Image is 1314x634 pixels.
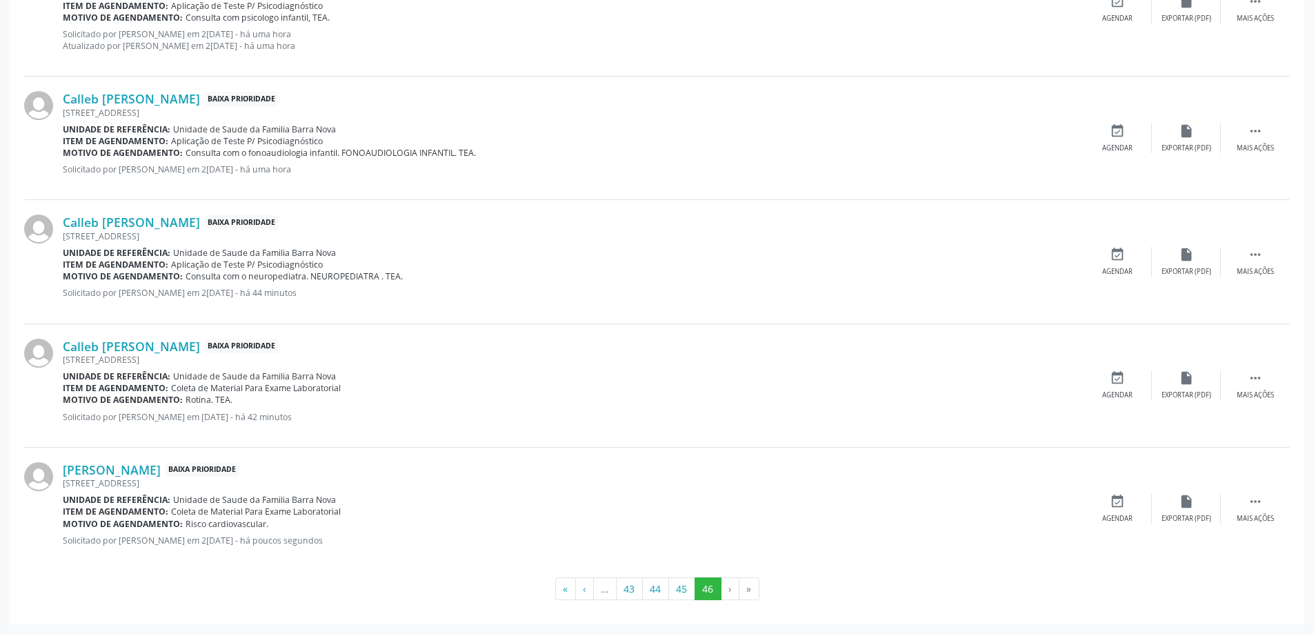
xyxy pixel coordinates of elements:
[1162,514,1211,524] div: Exportar (PDF)
[171,506,341,517] span: Coleta de Material Para Exame Laboratorial
[1110,494,1125,509] i: event_available
[555,577,576,601] button: Go to first page
[205,215,278,230] span: Baixa Prioridade
[63,518,183,530] b: Motivo de agendamento:
[63,370,170,382] b: Unidade de referência:
[1162,390,1211,400] div: Exportar (PDF)
[24,577,1290,601] ul: Pagination
[1110,123,1125,139] i: event_available
[63,230,1083,242] div: [STREET_ADDRESS]
[171,135,323,147] span: Aplicação de Teste P/ Psicodiagnóstico
[1237,14,1274,23] div: Mais ações
[63,411,1083,423] p: Solicitado por [PERSON_NAME] em [DATE] - há 42 minutos
[63,91,200,106] a: Calleb [PERSON_NAME]
[1237,143,1274,153] div: Mais ações
[1102,390,1133,400] div: Agendar
[173,370,336,382] span: Unidade de Saude da Familia Barra Nova
[63,147,183,159] b: Motivo de agendamento:
[173,247,336,259] span: Unidade de Saude da Familia Barra Nova
[205,92,278,106] span: Baixa Prioridade
[1237,390,1274,400] div: Mais ações
[1162,267,1211,277] div: Exportar (PDF)
[63,494,170,506] b: Unidade de referência:
[1179,123,1194,139] i: insert_drive_file
[1237,267,1274,277] div: Mais ações
[1162,14,1211,23] div: Exportar (PDF)
[63,135,168,147] b: Item de agendamento:
[166,463,239,477] span: Baixa Prioridade
[63,247,170,259] b: Unidade de referência:
[63,339,200,354] a: Calleb [PERSON_NAME]
[1110,247,1125,262] i: event_available
[1110,370,1125,386] i: event_available
[1102,514,1133,524] div: Agendar
[1248,370,1263,386] i: 
[616,577,643,601] button: Go to page 43
[1179,494,1194,509] i: insert_drive_file
[171,382,341,394] span: Coleta de Material Para Exame Laboratorial
[1179,247,1194,262] i: insert_drive_file
[186,518,268,530] span: Risco cardiovascular.
[186,147,476,159] span: Consulta com o fonoaudiologia infantil. FONOAUDIOLOGIA INFANTIL. TEA.
[63,394,183,406] b: Motivo de agendamento:
[63,12,183,23] b: Motivo de agendamento:
[642,577,669,601] button: Go to page 44
[668,577,695,601] button: Go to page 45
[1102,143,1133,153] div: Agendar
[24,91,53,120] img: img
[63,259,168,270] b: Item de agendamento:
[63,123,170,135] b: Unidade de referência:
[171,259,323,270] span: Aplicação de Teste P/ Psicodiagnóstico
[24,462,53,491] img: img
[575,577,594,601] button: Go to previous page
[695,577,721,601] button: Go to page 46
[1248,247,1263,262] i: 
[63,506,168,517] b: Item de agendamento:
[24,215,53,244] img: img
[205,339,278,353] span: Baixa Prioridade
[63,382,168,394] b: Item de agendamento:
[173,123,336,135] span: Unidade de Saude da Familia Barra Nova
[186,394,232,406] span: Rotina. TEA.
[186,12,330,23] span: Consulta com psicologo infantil, TEA.
[63,28,1083,52] p: Solicitado por [PERSON_NAME] em 2[DATE] - há uma hora Atualizado por [PERSON_NAME] em 2[DATE] - h...
[63,107,1083,119] div: [STREET_ADDRESS]
[63,287,1083,299] p: Solicitado por [PERSON_NAME] em 2[DATE] - há 44 minutos
[173,494,336,506] span: Unidade de Saude da Familia Barra Nova
[63,477,1083,489] div: [STREET_ADDRESS]
[1162,143,1211,153] div: Exportar (PDF)
[186,270,403,282] span: Consulta com o neuropediatra. NEUROPEDIATRA . TEA.
[63,354,1083,366] div: [STREET_ADDRESS]
[1102,14,1133,23] div: Agendar
[1248,123,1263,139] i: 
[63,215,200,230] a: Calleb [PERSON_NAME]
[1179,370,1194,386] i: insert_drive_file
[63,462,161,477] a: [PERSON_NAME]
[1248,494,1263,509] i: 
[1237,514,1274,524] div: Mais ações
[63,270,183,282] b: Motivo de agendamento:
[24,339,53,368] img: img
[63,535,1083,546] p: Solicitado por [PERSON_NAME] em 2[DATE] - há poucos segundos
[63,164,1083,175] p: Solicitado por [PERSON_NAME] em 2[DATE] - há uma hora
[1102,267,1133,277] div: Agendar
